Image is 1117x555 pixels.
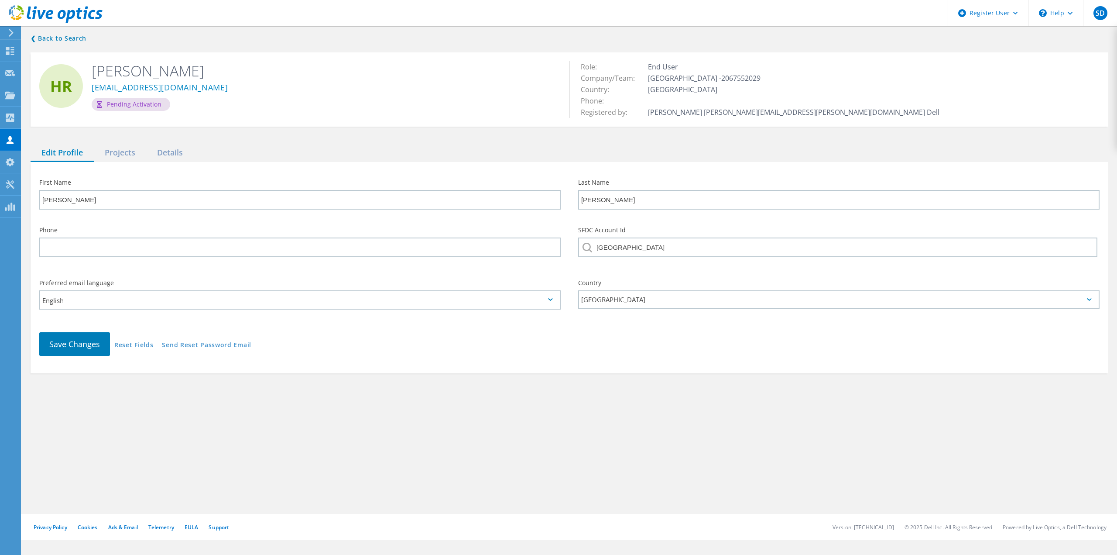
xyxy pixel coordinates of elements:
[146,144,194,162] div: Details
[78,524,98,531] a: Cookies
[905,524,992,531] li: © 2025 Dell Inc. All Rights Reserved
[92,98,170,111] div: Pending Activation
[92,83,228,93] a: [EMAIL_ADDRESS][DOMAIN_NAME]
[94,144,146,162] div: Projects
[648,73,769,83] span: [GEOGRAPHIC_DATA] -2067552029
[209,524,229,531] a: Support
[578,227,1100,233] label: SFDC Account Id
[92,61,556,80] h2: [PERSON_NAME]
[50,79,72,94] span: HR
[49,339,100,349] span: Save Changes
[581,107,636,117] span: Registered by:
[578,290,1100,309] div: [GEOGRAPHIC_DATA]
[162,342,251,349] a: Send Reset Password Email
[578,280,1100,286] label: Country
[581,73,644,83] span: Company/Team:
[148,524,174,531] a: Telemetry
[108,524,138,531] a: Ads & Email
[833,524,894,531] li: Version: [TECHNICAL_ID]
[646,61,942,72] td: End User
[185,524,198,531] a: EULA
[34,524,67,531] a: Privacy Policy
[581,85,618,94] span: Country:
[39,179,561,186] label: First Name
[39,280,561,286] label: Preferred email language
[1096,10,1105,17] span: SD
[31,144,94,162] div: Edit Profile
[646,107,942,118] td: [PERSON_NAME] [PERSON_NAME][EMAIL_ADDRESS][PERSON_NAME][DOMAIN_NAME] Dell
[1003,524,1107,531] li: Powered by Live Optics, a Dell Technology
[31,33,86,44] a: Back to search
[578,179,1100,186] label: Last Name
[114,342,153,349] a: Reset Fields
[581,96,613,106] span: Phone:
[9,18,103,24] a: Live Optics Dashboard
[1039,9,1047,17] svg: \n
[39,332,110,356] button: Save Changes
[39,227,561,233] label: Phone
[581,62,606,72] span: Role:
[646,84,942,95] td: [GEOGRAPHIC_DATA]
